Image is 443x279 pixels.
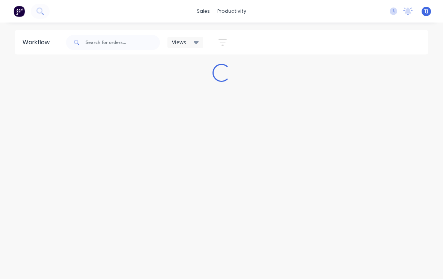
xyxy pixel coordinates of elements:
[172,38,186,46] span: Views
[193,6,214,17] div: sales
[86,35,160,50] input: Search for orders...
[214,6,250,17] div: productivity
[23,38,53,47] div: Workflow
[14,6,25,17] img: Factory
[424,8,428,15] span: TJ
